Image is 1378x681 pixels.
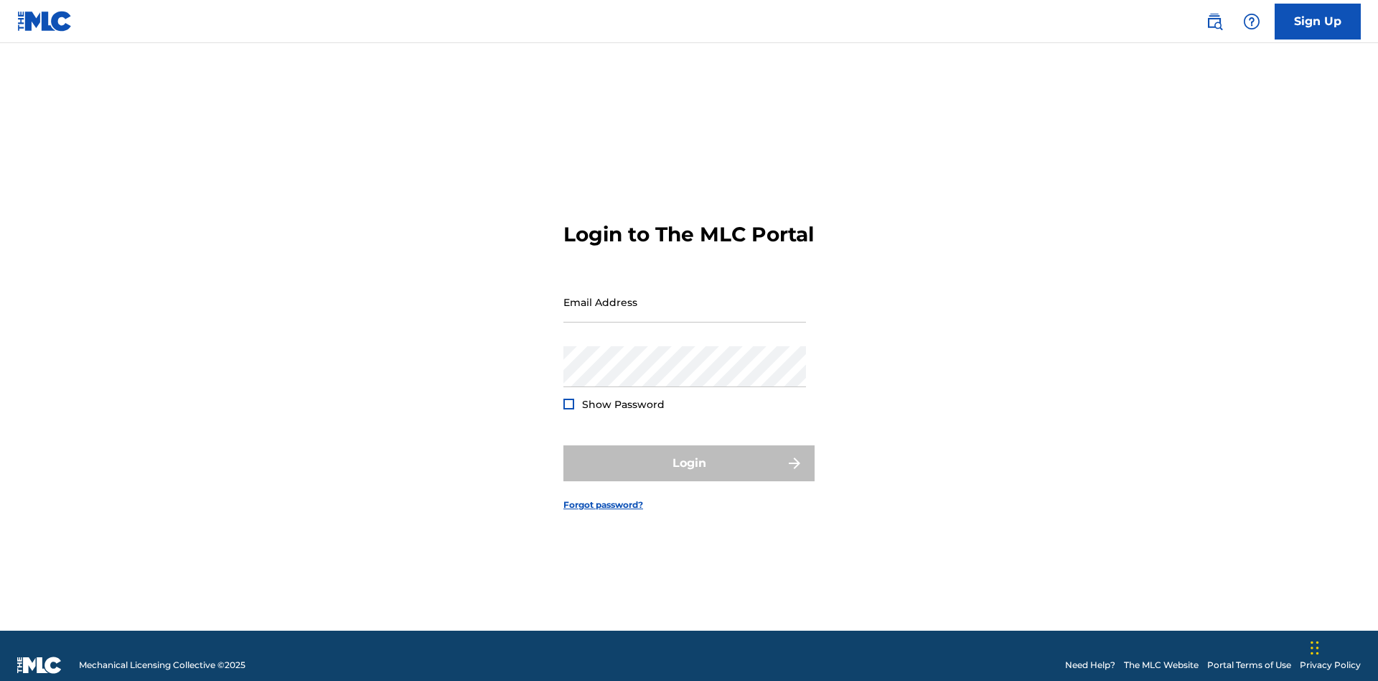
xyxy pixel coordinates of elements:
[1200,7,1229,36] a: Public Search
[17,11,72,32] img: MLC Logo
[1206,13,1223,30] img: search
[563,499,643,511] a: Forgot password?
[1065,659,1115,672] a: Need Help?
[1300,659,1361,672] a: Privacy Policy
[582,398,665,411] span: Show Password
[1124,659,1199,672] a: The MLC Website
[1237,7,1266,36] div: Help
[1306,612,1378,681] iframe: Chat Widget
[17,657,62,674] img: logo
[79,659,245,672] span: Mechanical Licensing Collective © 2025
[1243,13,1260,30] img: help
[1275,4,1361,40] a: Sign Up
[1311,626,1319,670] div: Drag
[1207,659,1291,672] a: Portal Terms of Use
[563,222,814,247] h3: Login to The MLC Portal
